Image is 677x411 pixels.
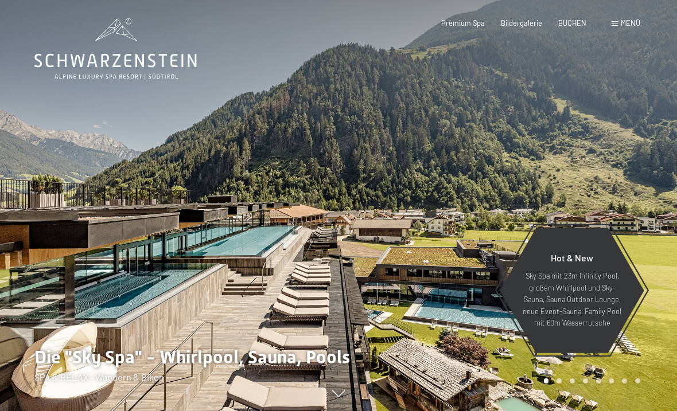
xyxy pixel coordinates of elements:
[441,18,485,28] a: Premium Spa
[558,18,586,28] a: BUCHEN
[635,378,640,383] div: Carousel Page 8
[609,378,614,383] div: Carousel Page 6
[621,18,640,28] span: Menü
[570,378,575,383] div: Carousel Page 3
[499,228,645,354] a: Hot & New Sky Spa mit 23m Infinity Pool, großem Whirlpool und Sky-Sauna, Sauna Outdoor Lounge, ne...
[522,270,622,328] p: Sky Spa mit 23m Infinity Pool, großem Whirlpool und Sky-Sauna, Sauna Outdoor Lounge, neue Event-S...
[551,252,593,263] span: Hot & New
[501,18,542,28] a: Bildergalerie
[557,378,562,383] div: Carousel Page 2
[583,378,588,383] div: Carousel Page 4
[544,378,549,383] div: Carousel Page 1 (Current Slide)
[540,378,640,383] div: Carousel Pagination
[622,378,627,383] div: Carousel Page 7
[596,378,601,383] div: Carousel Page 5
